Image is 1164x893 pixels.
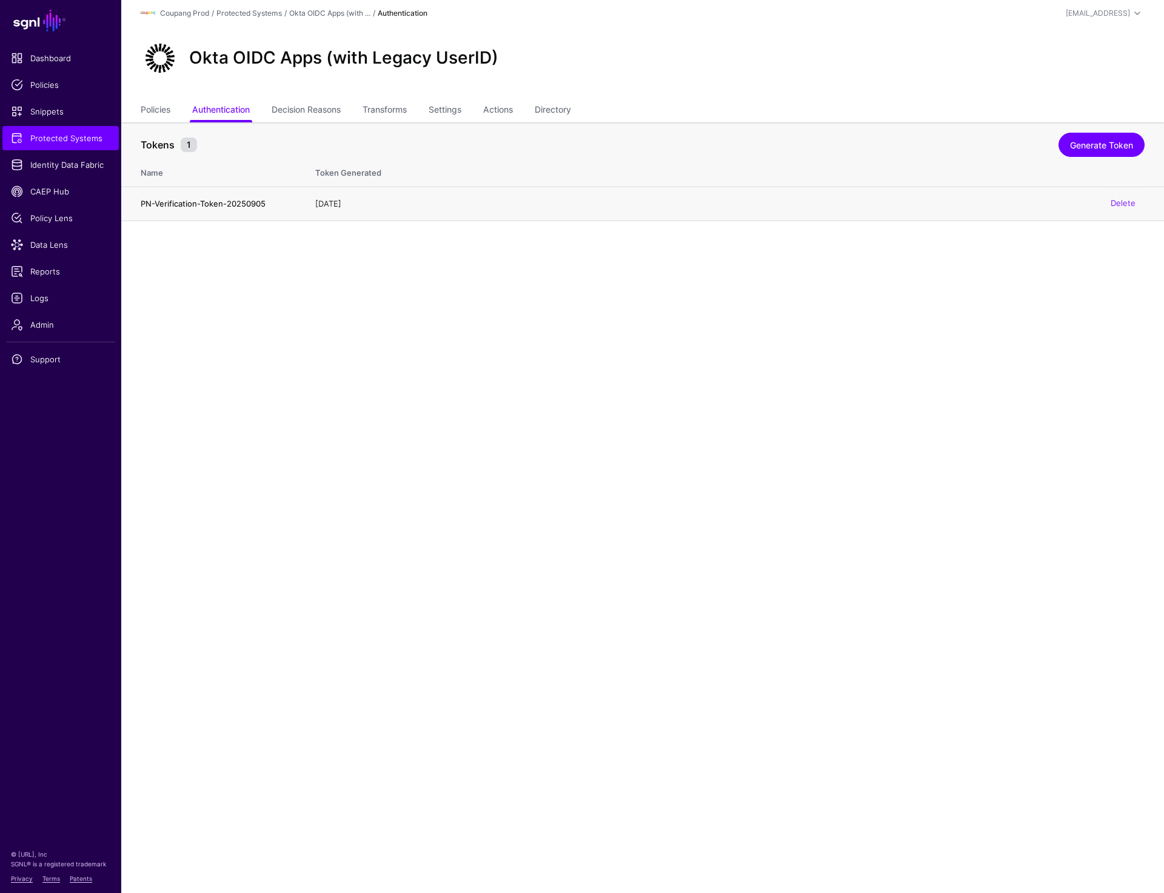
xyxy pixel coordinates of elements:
span: Support [11,353,110,365]
a: Okta OIDC Apps (with ... [289,8,370,18]
a: Authentication [192,99,250,122]
span: Reports [11,265,110,277]
small: 1 [181,138,197,152]
a: Admin [2,313,119,337]
a: Protected Systems [216,8,282,18]
img: svg+xml;base64,PHN2ZyB3aWR0aD0iNjQiIGhlaWdodD0iNjQiIHZpZXdCb3g9IjAgMCA2NCA2NCIgZmlsbD0ibm9uZSIgeG... [141,39,179,78]
a: Policies [141,99,170,122]
a: Patents [70,875,92,882]
span: Logs [11,292,110,304]
strong: Authentication [378,8,427,18]
span: [DATE] [315,199,341,208]
a: Policy Lens [2,206,119,230]
span: Policy Lens [11,212,110,224]
a: Settings [429,99,461,122]
span: Dashboard [11,52,110,64]
a: Terms [42,875,60,882]
a: Directory [535,99,571,122]
a: Identity Data Fabric [2,153,119,177]
a: Coupang Prod [160,8,209,18]
a: Protected Systems [2,126,119,150]
a: Privacy [11,875,33,882]
div: / [282,8,289,19]
a: Dashboard [2,46,119,70]
span: Admin [11,319,110,331]
a: Transforms [363,99,407,122]
span: Identity Data Fabric [11,159,110,171]
span: Snippets [11,105,110,118]
a: Snippets [2,99,119,124]
span: Data Lens [11,239,110,251]
a: Data Lens [2,233,119,257]
h4: PN-Verification-Token-20250905 [141,198,291,209]
h2: Okta OIDC Apps (with Legacy UserID) [189,48,498,68]
a: CAEP Hub [2,179,119,204]
a: Decision Reasons [272,99,341,122]
th: Name [121,155,303,187]
a: Reports [2,259,119,284]
p: SGNL® is a registered trademark [11,859,110,869]
div: [EMAIL_ADDRESS] [1066,8,1130,19]
a: Generate Token [1059,133,1145,157]
th: Token Generated [303,155,1164,187]
div: / [209,8,216,19]
span: Protected Systems [11,132,110,144]
span: Policies [11,79,110,91]
span: CAEP Hub [11,185,110,198]
a: Delete [1111,199,1136,208]
p: © [URL], Inc [11,849,110,859]
span: Tokens [138,138,178,152]
a: Actions [483,99,513,122]
div: / [370,8,378,19]
img: svg+xml;base64,PHN2ZyBpZD0iTG9nbyIgeG1sbnM9Imh0dHA6Ly93d3cudzMub3JnLzIwMDAvc3ZnIiB3aWR0aD0iMTIxLj... [141,6,155,21]
a: SGNL [7,7,114,34]
a: Logs [2,286,119,310]
a: Policies [2,73,119,97]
